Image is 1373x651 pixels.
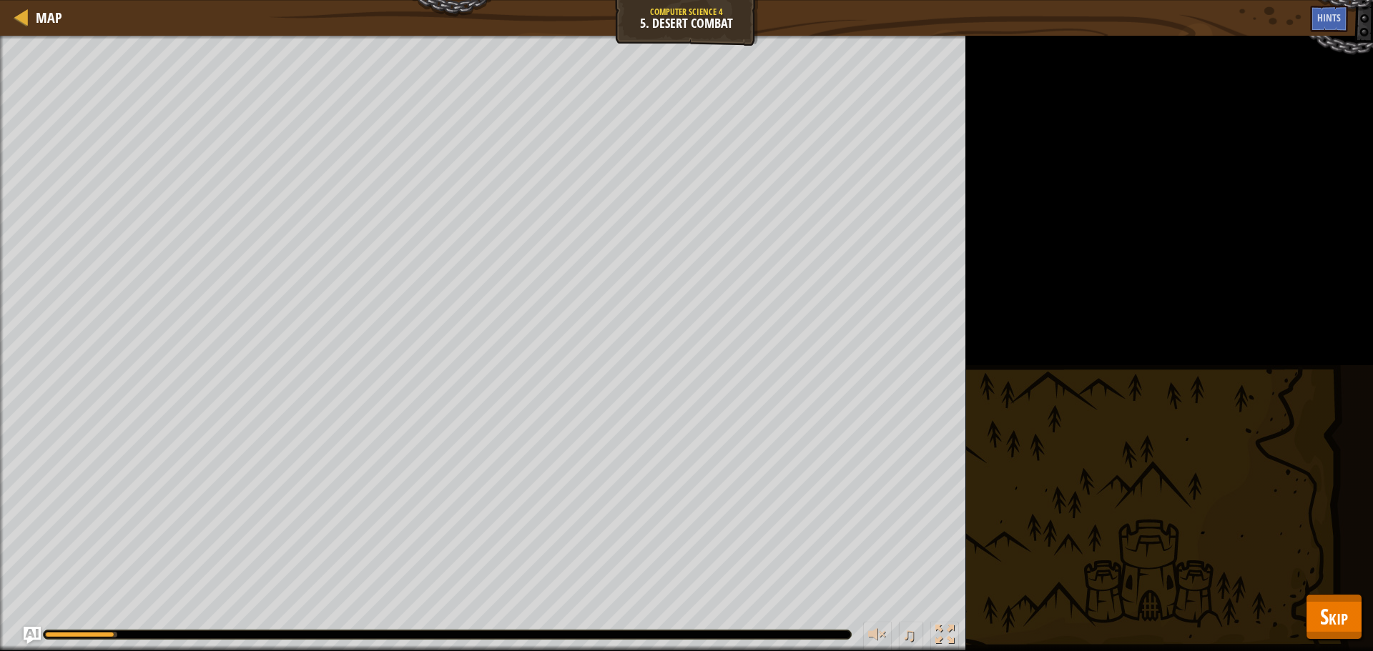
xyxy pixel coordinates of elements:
[29,8,62,27] a: Map
[1317,11,1341,24] span: Hints
[36,8,62,27] span: Map
[1320,602,1348,631] span: Skip
[930,622,959,651] button: Toggle fullscreen
[1306,594,1362,640] button: Skip
[24,627,41,644] button: Ask AI
[902,624,916,645] span: ♫
[899,622,923,651] button: ♫
[863,622,892,651] button: Adjust volume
